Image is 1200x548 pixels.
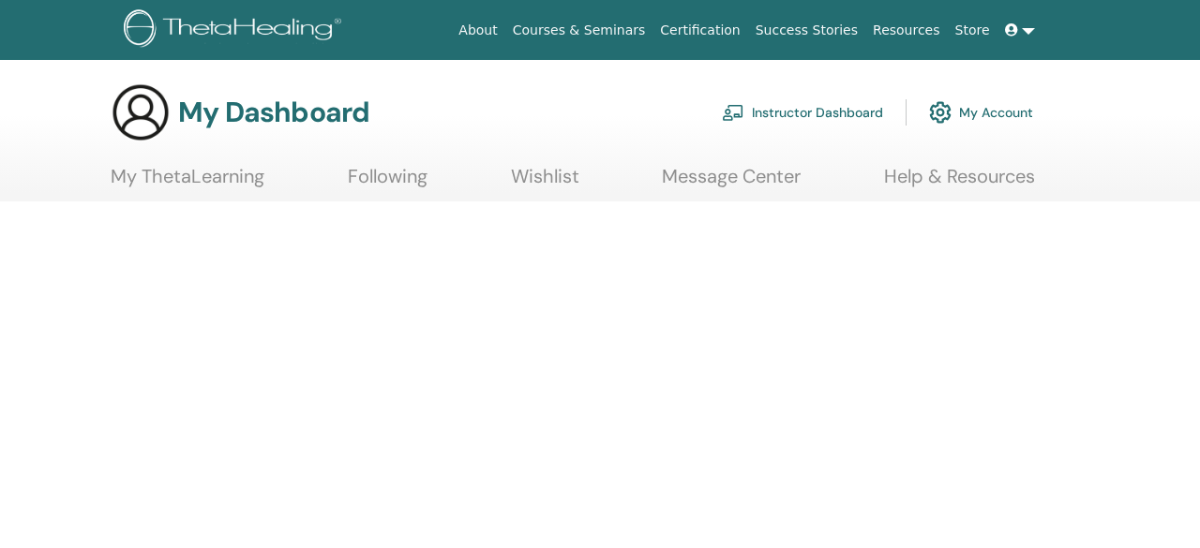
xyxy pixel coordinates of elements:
a: Help & Resources [884,165,1035,201]
a: Message Center [662,165,801,201]
img: cog.svg [929,96,952,128]
img: chalkboard-teacher.svg [722,104,744,121]
a: Resources [865,13,948,48]
a: Store [948,13,997,48]
a: My Account [929,92,1033,133]
a: Instructor Dashboard [722,92,883,133]
a: Success Stories [748,13,865,48]
img: generic-user-icon.jpg [111,82,171,142]
h3: My Dashboard [178,96,369,129]
a: Certification [652,13,747,48]
a: Courses & Seminars [505,13,653,48]
a: Following [348,165,427,201]
img: logo.png [124,9,348,52]
a: My ThetaLearning [111,165,264,201]
a: Wishlist [511,165,579,201]
a: About [451,13,504,48]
